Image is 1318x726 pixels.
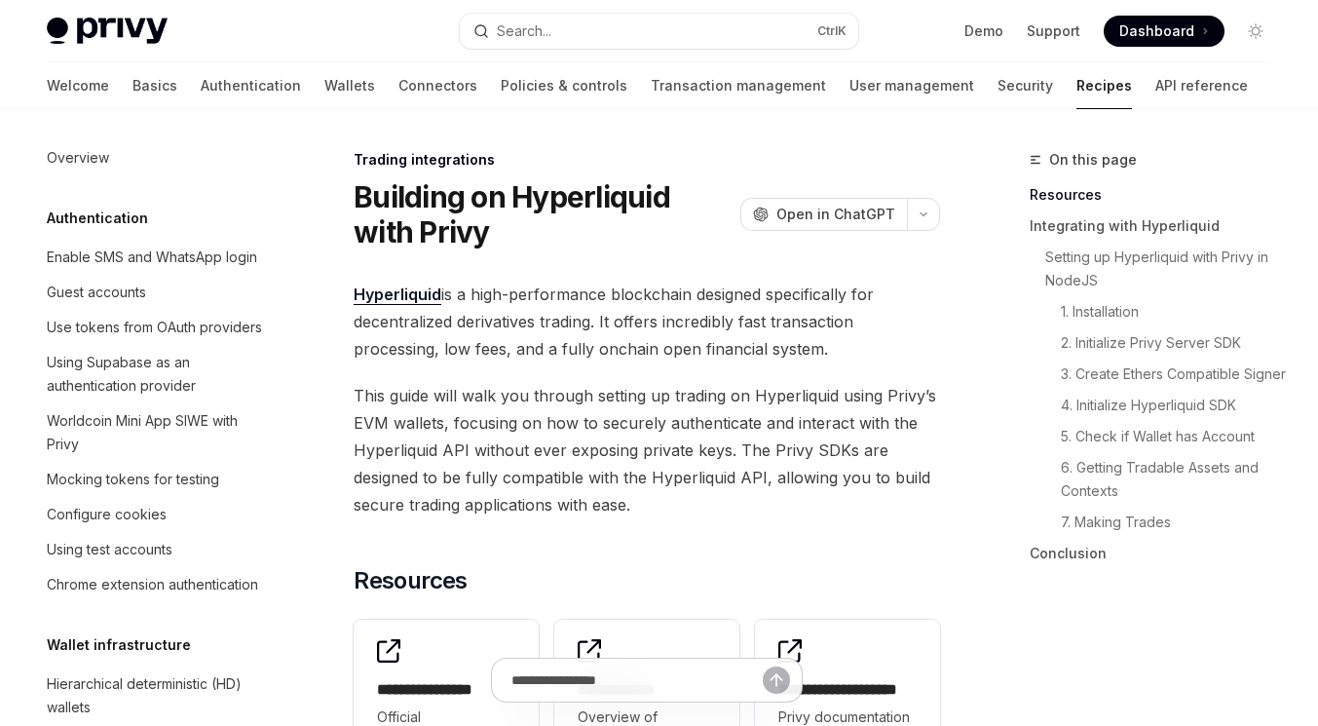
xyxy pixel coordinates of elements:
[31,275,281,310] a: Guest accounts
[998,62,1053,109] a: Security
[1061,507,1287,538] a: 7. Making Trades
[1030,179,1287,210] a: Resources
[1061,390,1287,421] a: 4. Initialize Hyperliquid SDK
[849,62,974,109] a: User management
[1061,359,1287,390] a: 3. Create Ethers Compatible Signer
[501,62,627,109] a: Policies & controls
[47,633,191,657] h5: Wallet infrastructure
[740,198,907,231] button: Open in ChatGPT
[47,316,262,339] div: Use tokens from OAuth providers
[47,246,257,269] div: Enable SMS and WhatsApp login
[1027,21,1080,41] a: Support
[31,345,281,403] a: Using Supabase as an authentication provider
[31,667,281,725] a: Hierarchical deterministic (HD) wallets
[47,538,172,561] div: Using test accounts
[47,672,269,719] div: Hierarchical deterministic (HD) wallets
[47,18,168,45] img: light logo
[1030,538,1287,569] a: Conclusion
[1119,21,1194,41] span: Dashboard
[31,240,281,275] a: Enable SMS and WhatsApp login
[964,21,1003,41] a: Demo
[31,497,281,532] a: Configure cookies
[651,62,826,109] a: Transaction management
[47,468,219,491] div: Mocking tokens for testing
[1104,16,1224,47] a: Dashboard
[776,205,895,224] span: Open in ChatGPT
[1076,62,1132,109] a: Recipes
[47,207,148,230] h5: Authentication
[1049,148,1137,172] span: On this page
[1045,242,1287,296] a: Setting up Hyperliquid with Privy in NodeJS
[763,667,790,694] button: Send message
[47,503,167,526] div: Configure cookies
[47,146,109,170] div: Overview
[132,62,177,109] a: Basics
[31,532,281,567] a: Using test accounts
[47,573,258,596] div: Chrome extension authentication
[460,14,857,49] button: Search...CtrlK
[47,281,146,304] div: Guest accounts
[31,403,281,462] a: Worldcoin Mini App SIWE with Privy
[1240,16,1271,47] button: Toggle dark mode
[31,462,281,497] a: Mocking tokens for testing
[47,62,109,109] a: Welcome
[31,310,281,345] a: Use tokens from OAuth providers
[31,140,281,175] a: Overview
[1061,296,1287,327] a: 1. Installation
[817,23,847,39] span: Ctrl K
[354,281,940,363] span: is a high-performance blockchain designed specifically for decentralized derivatives trading. It ...
[354,179,733,249] h1: Building on Hyperliquid with Privy
[398,62,477,109] a: Connectors
[354,565,468,596] span: Resources
[1061,452,1287,507] a: 6. Getting Tradable Assets and Contexts
[201,62,301,109] a: Authentication
[1030,210,1287,242] a: Integrating with Hyperliquid
[354,150,940,170] div: Trading integrations
[497,19,551,43] div: Search...
[354,285,441,305] a: Hyperliquid
[47,351,269,398] div: Using Supabase as an authentication provider
[47,409,269,456] div: Worldcoin Mini App SIWE with Privy
[31,567,281,602] a: Chrome extension authentication
[1061,327,1287,359] a: 2. Initialize Privy Server SDK
[354,382,940,518] span: This guide will walk you through setting up trading on Hyperliquid using Privy’s EVM wallets, foc...
[1061,421,1287,452] a: 5. Check if Wallet has Account
[1155,62,1248,109] a: API reference
[324,62,375,109] a: Wallets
